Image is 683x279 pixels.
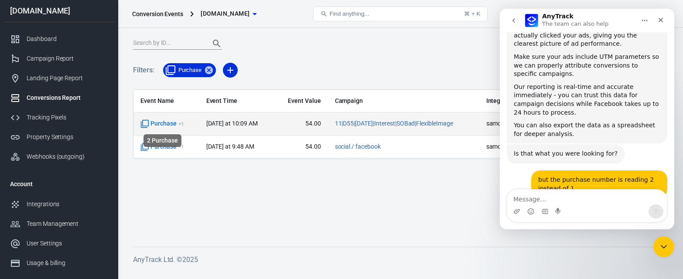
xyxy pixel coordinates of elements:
div: Tracking Pixels [27,113,108,122]
div: You can also export the data as a spreadsheet for deeper analysis. [14,112,161,129]
li: 2 Purchase [147,136,178,145]
span: samcart.com [201,8,249,19]
li: Account [3,174,115,194]
button: Emoji picker [27,199,34,206]
a: Team Management [3,214,115,234]
a: Dashboard [3,29,115,49]
div: User Settings [27,239,108,248]
button: [DOMAIN_NAME] [197,6,260,22]
div: Amanda says… [7,162,167,196]
h5: Filters: [133,56,154,84]
a: Integrations [3,194,115,214]
button: Start recording [55,199,62,206]
span: 11|D55|Sep17|Interest|SOBad|FlexibleImage [335,119,453,128]
button: Search [206,33,227,54]
div: Conversions Report [27,93,108,102]
button: Send a message… [149,196,164,210]
div: Our reporting is real-time and accurate immediately - you can trust this data for campaign decisi... [14,74,161,108]
div: ⌘ + K [464,10,480,17]
div: Webhooks (outgoing) [27,152,108,161]
span: Find anything... [329,10,369,17]
a: Usage & billing [3,253,115,273]
div: Conversion Events [132,10,183,18]
span: Campaign [335,97,457,105]
a: Tracking Pixels [3,108,115,127]
textarea: Message… [7,181,167,196]
div: Usage & billing [27,259,108,268]
span: Purchase [140,119,184,128]
div: Is that what you were looking for? [14,141,118,150]
span: Purchase [173,66,207,75]
span: Integration [486,97,523,105]
div: scrollable content [133,90,667,159]
sup: + 1 [178,121,184,127]
a: Landing Page Report [3,68,115,88]
a: Campaign Report [3,49,115,68]
div: Campaign Report [27,54,108,63]
div: Landing Page Report [27,74,108,83]
button: Upload attachment [14,199,20,206]
span: Event Value [281,97,321,105]
a: social / facebook [335,143,381,150]
div: Make sure your ads include UTM parameters so we can properly attribute conversions to specific ca... [14,44,161,70]
time: 2025-10-01T09:48:32+01:00 [206,143,254,150]
a: Property Settings [3,127,115,147]
span: samcart [486,119,523,128]
a: Sign out [655,3,676,24]
button: Find anything...⌘ + K [313,7,488,21]
span: social / facebook [335,143,381,151]
div: [DOMAIN_NAME] [3,7,115,15]
div: but the purchase number is reading 2 instead of 1 [31,162,167,189]
a: User Settings [3,234,115,253]
time: 2025-10-01T10:09:10+01:00 [206,120,258,127]
div: Property Settings [27,133,108,142]
a: Conversions Report [3,88,115,108]
input: Search by ID... [133,38,203,49]
h6: AnyTrack Ltd. © 2025 [133,254,668,265]
div: Dashboard [27,34,108,44]
span: 54.00 [281,119,321,128]
div: This shows only conversions from users who actually clicked your ads, giving you the clearest pic... [14,14,161,40]
button: Gif picker [41,199,48,206]
div: Is that what you were looking for? [7,136,125,155]
span: Event Time [206,97,267,105]
span: 54.00 [281,143,321,151]
div: Team Management [27,219,108,228]
span: Purchase [140,143,184,151]
a: Webhooks (outgoing) [3,147,115,167]
iframe: Intercom live chat [653,236,674,257]
div: Purchase [163,63,216,77]
a: 11|D55|[DATE]|Interest|SOBad|FlexibleImage [335,120,453,127]
iframe: Intercom live chat [500,9,674,229]
span: samcart [486,143,523,151]
span: Event Name [140,97,192,105]
div: but the purchase number is reading 2 instead of 1 [38,167,161,184]
div: Integrations [27,200,108,209]
div: AnyTrack says… [7,136,167,162]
